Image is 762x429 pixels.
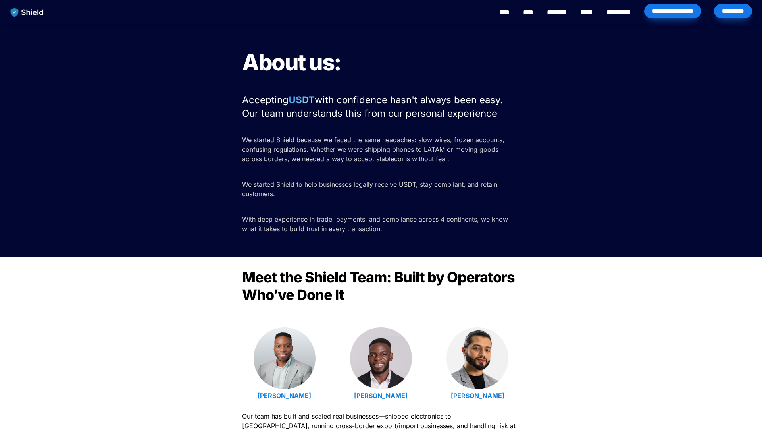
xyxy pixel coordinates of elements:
[242,180,499,198] span: We started Shield to help businesses legally receive USDT, stay compliant, and retain customers.
[289,94,315,106] strong: USDT
[242,94,506,119] span: with confidence hasn't always been easy. Our team understands this from our personal experience
[7,4,48,21] img: website logo
[242,94,289,106] span: Accepting
[354,392,408,400] a: [PERSON_NAME]
[242,269,518,303] span: Meet the Shield Team: Built by Operators Who’ve Done It
[258,392,311,400] a: [PERSON_NAME]
[242,215,510,233] span: With deep experience in trade, payments, and compliance across 4 continents, we know what it take...
[242,136,506,163] span: We started Shield because we faced the same headaches: slow wires, frozen accounts, confusing reg...
[451,392,504,400] a: [PERSON_NAME]
[242,49,341,76] span: About us:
